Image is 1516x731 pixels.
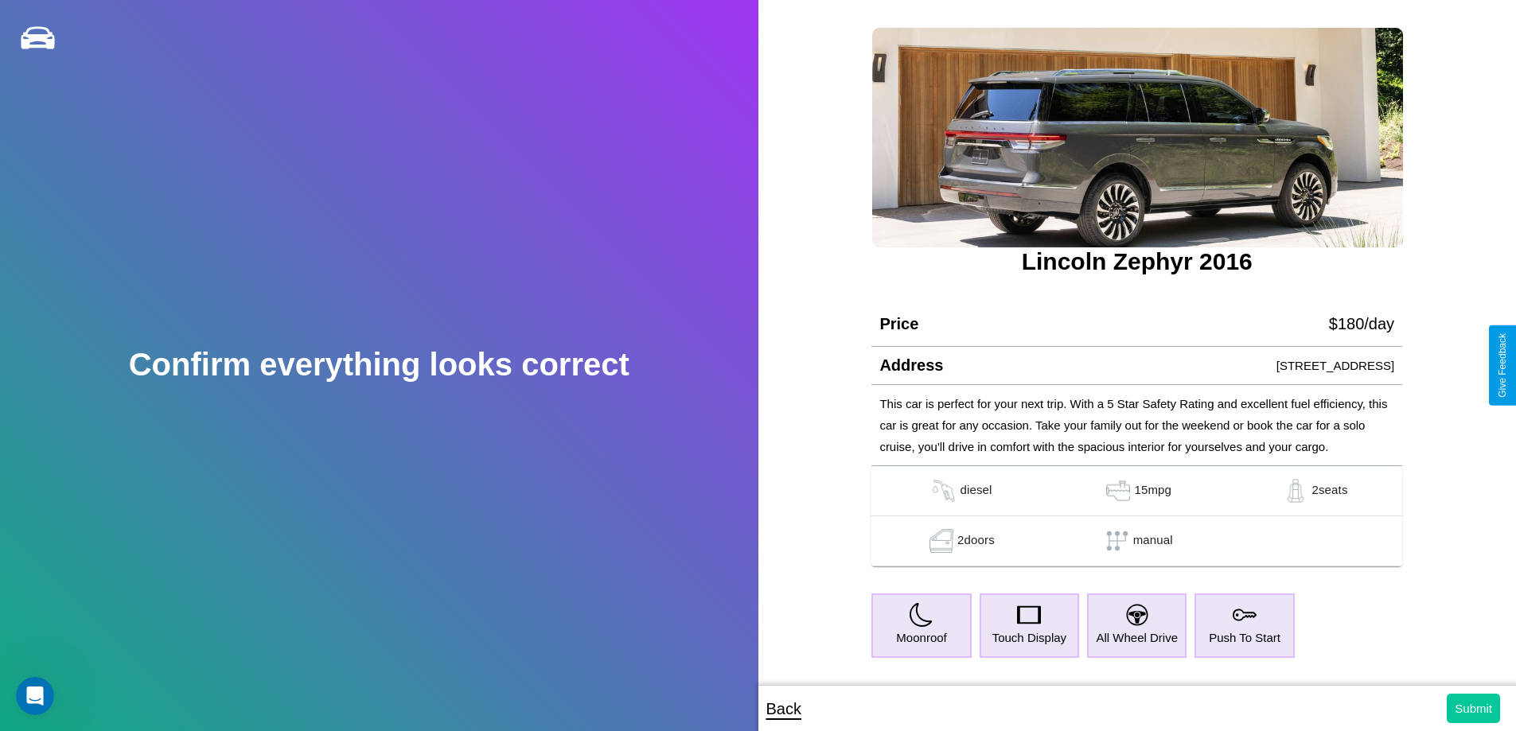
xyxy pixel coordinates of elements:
p: $ 180 /day [1329,309,1394,338]
table: simple table [871,466,1402,566]
p: [STREET_ADDRESS] [1276,355,1394,376]
p: All Wheel Drive [1096,627,1178,648]
h4: Price [879,315,918,333]
img: gas [926,529,957,553]
p: Moonroof [896,627,946,648]
img: gas [928,479,960,503]
h4: Address [879,356,943,375]
p: 2 doors [957,529,995,553]
p: Push To Start [1209,627,1280,648]
h2: Confirm everything looks correct [129,347,629,383]
p: manual [1133,529,1173,553]
p: This car is perfect for your next trip. With a 5 Star Safety Rating and excellent fuel efficiency... [879,393,1394,457]
p: Back [766,694,801,723]
p: Touch Display [992,627,1066,648]
p: 15 mpg [1134,479,1171,503]
p: diesel [960,479,992,503]
img: gas [1102,479,1134,503]
img: gas [1280,479,1311,503]
iframe: Intercom live chat [16,677,54,715]
div: Give Feedback [1497,333,1508,398]
button: Submit [1447,694,1500,723]
p: 2 seats [1311,479,1347,503]
h3: Lincoln Zephyr 2016 [871,248,1402,275]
